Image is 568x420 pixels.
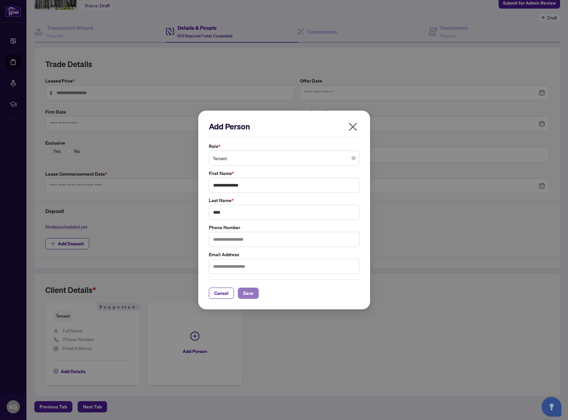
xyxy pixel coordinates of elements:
span: Save [243,288,253,298]
label: Email Address [209,251,360,258]
span: Cancel [214,288,229,298]
span: close [348,122,358,132]
button: Open asap [542,397,561,417]
span: Tenant [213,152,356,164]
label: First Name [209,170,360,177]
span: close-circle [352,156,356,160]
label: Phone Number [209,224,360,231]
button: Cancel [209,288,234,299]
h2: Add Person [209,121,360,132]
label: Role [209,143,360,150]
button: Save [238,288,259,299]
label: Last Name [209,197,360,204]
